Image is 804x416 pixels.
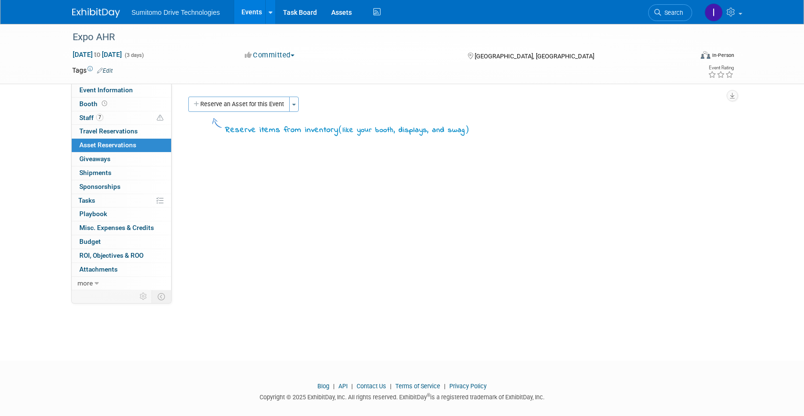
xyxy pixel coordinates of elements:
[79,252,143,259] span: ROI, Objectives & ROO
[338,383,348,390] a: API
[72,111,171,125] a: Staff7
[79,224,154,231] span: Misc. Expenses & Credits
[395,383,440,390] a: Terms of Service
[72,125,171,138] a: Travel Reservations
[72,84,171,97] a: Event Information
[72,221,171,235] a: Misc. Expenses & Credits
[124,52,144,58] span: (3 days)
[442,383,448,390] span: |
[712,52,734,59] div: In-Person
[79,127,138,135] span: Travel Reservations
[79,238,101,245] span: Budget
[79,183,120,190] span: Sponsorships
[427,393,430,398] sup: ®
[79,114,103,121] span: Staff
[705,3,723,22] img: Iram Rincón
[72,50,122,59] span: [DATE] [DATE]
[72,249,171,263] a: ROI, Objectives & ROO
[241,50,298,60] button: Committed
[72,263,171,276] a: Attachments
[97,67,113,74] a: Edit
[331,383,337,390] span: |
[79,155,110,163] span: Giveaways
[72,235,171,249] a: Budget
[72,208,171,221] a: Playbook
[72,194,171,208] a: Tasks
[72,153,171,166] a: Giveaways
[72,139,171,152] a: Asset Reservations
[357,383,386,390] a: Contact Us
[78,197,95,204] span: Tasks
[79,86,133,94] span: Event Information
[449,383,487,390] a: Privacy Policy
[388,383,394,390] span: |
[338,124,343,134] span: (
[72,98,171,111] a: Booth
[79,169,111,176] span: Shipments
[72,66,113,75] td: Tags
[93,51,102,58] span: to
[349,383,355,390] span: |
[72,180,171,194] a: Sponsorships
[79,141,136,149] span: Asset Reservations
[648,4,692,21] a: Search
[79,210,107,218] span: Playbook
[135,290,152,303] td: Personalize Event Tab Strip
[343,125,465,135] span: like your booth, displays, and swag
[69,29,678,46] div: Expo AHR
[79,265,118,273] span: Attachments
[225,123,469,136] div: Reserve items from inventory
[96,114,103,121] span: 7
[131,9,220,16] span: Sumitomo Drive Technologies
[72,166,171,180] a: Shipments
[475,53,594,60] span: [GEOGRAPHIC_DATA], [GEOGRAPHIC_DATA]
[188,97,290,112] button: Reserve an Asset for this Event
[708,66,734,70] div: Event Rating
[636,50,734,64] div: Event Format
[157,114,163,122] span: Potential Scheduling Conflict -- at least one attendee is tagged in another overlapping event.
[465,124,469,134] span: )
[152,290,172,303] td: Toggle Event Tabs
[72,8,120,18] img: ExhibitDay
[79,100,109,108] span: Booth
[701,51,710,59] img: Format-Inperson.png
[317,383,329,390] a: Blog
[100,100,109,107] span: Booth not reserved yet
[661,9,683,16] span: Search
[72,277,171,290] a: more
[77,279,93,287] span: more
